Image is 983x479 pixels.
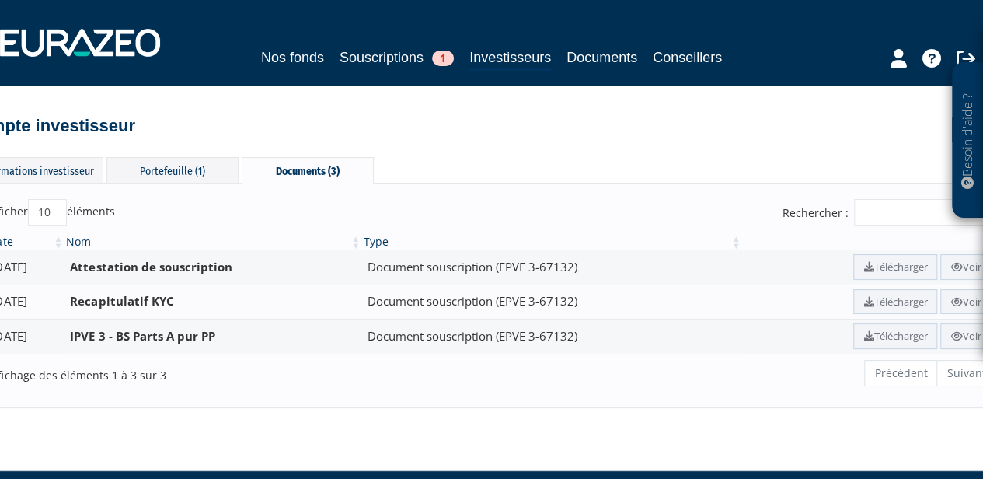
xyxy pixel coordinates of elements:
[362,285,743,320] td: Document souscription (EPVE 3-67132)
[432,51,454,66] span: 1
[959,71,977,211] p: Besoin d'aide ?
[362,234,743,250] th: Type: activer pour trier la colonne par ordre croissant
[653,47,722,68] a: Conseillers
[362,250,743,285] td: Document souscription (EPVE 3-67132)
[566,47,637,68] a: Documents
[853,254,937,280] a: Télécharger
[261,47,324,68] a: Nos fonds
[853,289,937,315] a: Télécharger
[340,47,454,68] a: Souscriptions1
[64,234,362,250] th: Nom: activer pour trier la colonne par ordre croissant
[70,293,173,309] b: Recapitulatif KYC
[70,328,214,344] b: IPVE 3 - BS Parts A pur PP
[70,259,232,274] b: Attestation de souscription
[362,319,743,354] td: Document souscription (EPVE 3-67132)
[28,199,67,226] select: Afficheréléments
[106,157,239,183] div: Portefeuille (1)
[242,157,374,184] div: Documents (3)
[853,323,937,349] a: Télécharger
[469,47,551,71] a: Investisseurs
